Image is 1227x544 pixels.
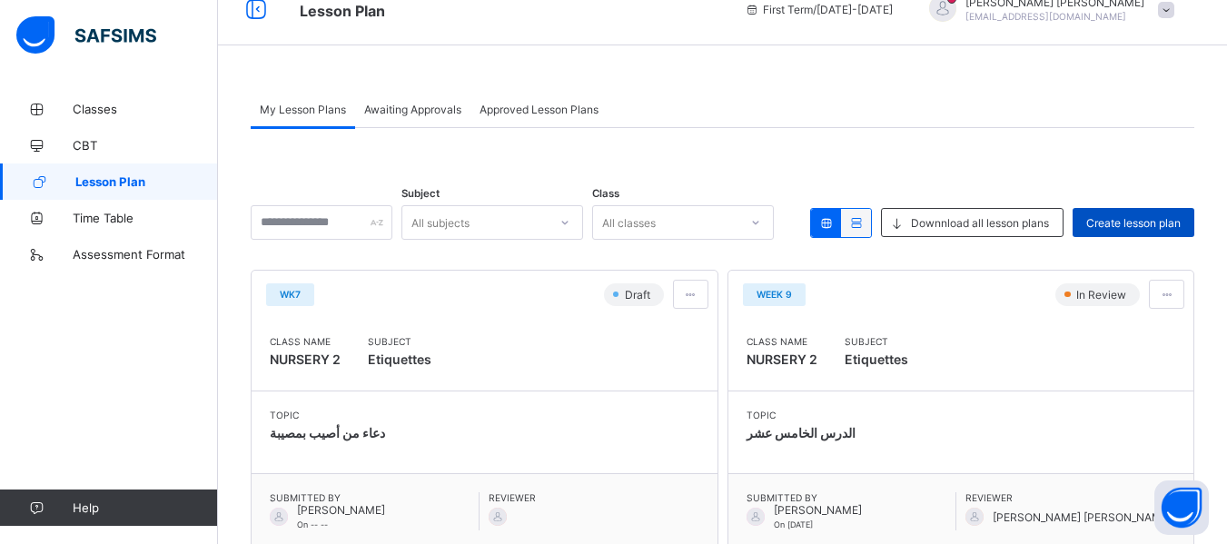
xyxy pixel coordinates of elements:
span: دعاء من أصيب بمصيبة [270,425,385,440]
span: Submitted By [270,492,479,503]
span: Reviewer [489,492,698,503]
span: NURSERY 2 [747,351,817,367]
span: Submitted By [747,492,955,503]
span: Etiquettes [368,347,431,372]
span: WK7 [280,289,301,300]
span: Awaiting Approvals [364,103,461,116]
span: Class Name [747,336,817,347]
span: Assessment Format [73,247,218,262]
span: Approved Lesson Plans [480,103,599,116]
span: On -- -- [297,519,328,529]
span: Lesson Plan [300,2,385,20]
span: Help [73,500,217,515]
span: Subject [368,336,431,347]
span: Reviewer [965,492,1175,503]
img: safsims [16,16,156,54]
span: Downnload all lesson plans [911,216,1049,230]
span: [EMAIL_ADDRESS][DOMAIN_NAME] [965,11,1126,22]
span: Etiquettes [845,347,908,372]
span: On [DATE] [774,519,813,529]
div: All classes [602,205,656,240]
span: Class [592,187,619,200]
span: Draft [623,288,656,302]
span: Subject [845,336,908,347]
span: In Review [1074,288,1132,302]
span: Time Table [73,211,218,225]
span: Lesson Plan [75,174,218,189]
span: session/term information [745,3,893,16]
span: WEEK 9 [757,289,792,300]
span: Topic [270,410,385,420]
div: All subjects [411,205,470,240]
span: Classes [73,102,218,116]
span: الدرس الخامس عشر [747,425,856,440]
span: [PERSON_NAME] [297,503,385,517]
span: My Lesson Plans [260,103,346,116]
span: Create lesson plan [1086,216,1181,230]
span: Topic [747,410,856,420]
span: Subject [401,187,440,200]
span: [PERSON_NAME] [774,503,862,517]
span: CBT [73,138,218,153]
span: [PERSON_NAME] [PERSON_NAME] [993,510,1172,524]
button: Open asap [1154,480,1209,535]
span: NURSERY 2 [270,351,341,367]
span: Class Name [270,336,341,347]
